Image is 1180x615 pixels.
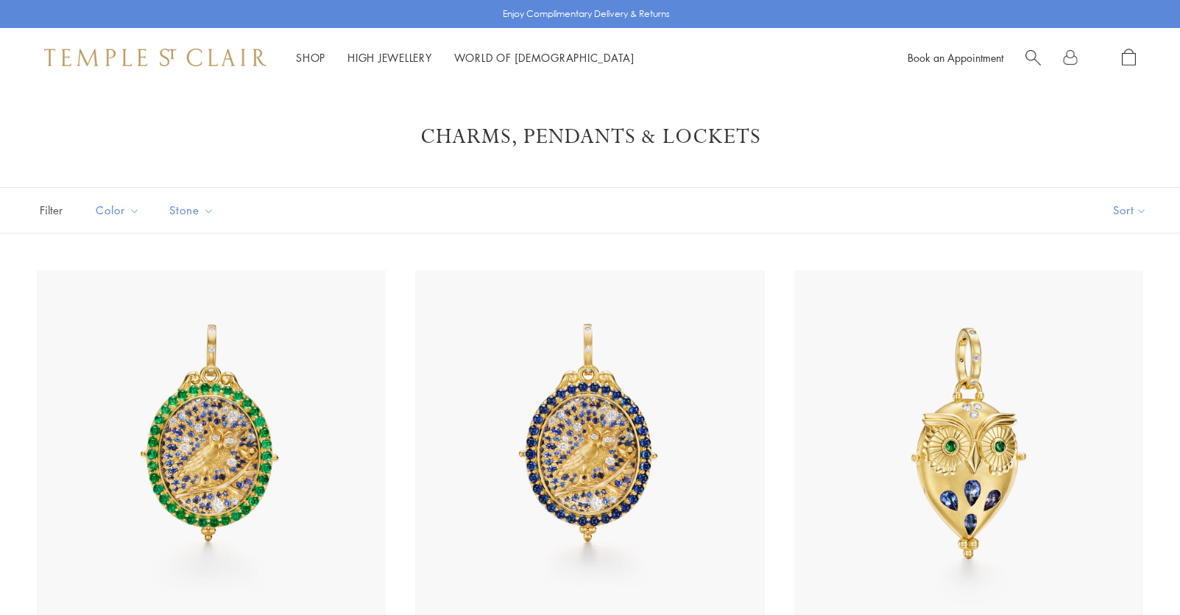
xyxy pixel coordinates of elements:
[59,124,1121,150] h1: Charms, Pendants & Lockets
[1080,188,1180,233] button: Show sort by
[162,201,225,219] span: Stone
[1122,49,1136,67] a: Open Shopping Bag
[296,49,635,67] nav: Main navigation
[44,49,266,66] img: Temple St. Clair
[1025,49,1041,67] a: Search
[158,194,225,227] button: Stone
[347,50,432,65] a: High JewelleryHigh Jewellery
[503,7,670,21] p: Enjoy Complimentary Delivery & Returns
[85,194,151,227] button: Color
[88,201,151,219] span: Color
[908,50,1003,65] a: Book an Appointment
[296,50,325,65] a: ShopShop
[454,50,635,65] a: World of [DEMOGRAPHIC_DATA]World of [DEMOGRAPHIC_DATA]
